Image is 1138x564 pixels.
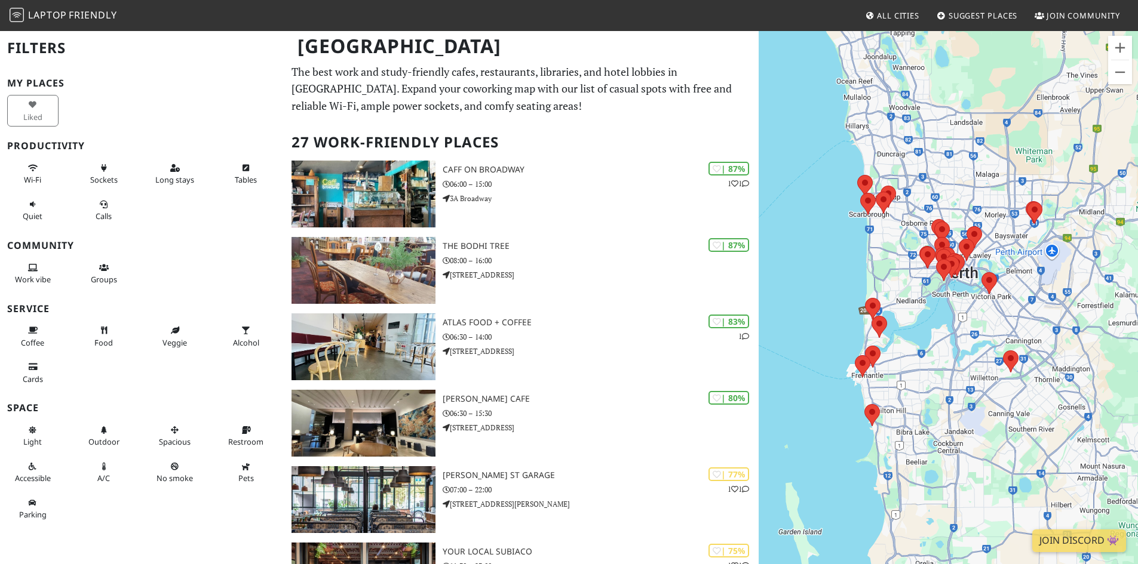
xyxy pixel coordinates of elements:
[96,211,112,221] span: Video/audio calls
[228,436,263,447] span: Restroom
[443,269,759,281] p: [STREET_ADDRESS]
[155,174,194,185] span: Long stays
[738,331,749,342] p: 1
[149,158,201,190] button: Long stays
[7,78,277,89] h3: My Places
[23,436,42,447] span: Natural light
[932,5,1023,26] a: Suggest Places
[7,493,59,525] button: Parking
[443,193,759,204] p: 3A Broadway
[284,313,759,380] a: Atlas Food + Coffee | 83% 1 Atlas Food + Coffee 06:30 – 14:00 [STREET_ADDRESS]
[88,436,119,447] span: Outdoor area
[443,547,759,557] h3: Your Local Subiaco
[292,124,751,161] h2: 27 Work-Friendly Places
[7,320,59,352] button: Coffee
[443,178,759,190] p: 06:00 – 15:00
[10,8,24,22] img: LaptopFriendly
[19,509,47,520] span: Parking
[708,391,749,405] div: | 80%
[78,457,130,488] button: A/C
[233,337,259,348] span: Alcohol
[238,473,254,483] span: Pet friendly
[7,402,277,414] h3: Space
[235,174,257,185] span: Work-friendly tables
[292,63,751,115] p: The best work and study-friendly cafes, restaurants, libraries, and hotel lobbies in [GEOGRAPHIC_...
[1047,10,1120,21] span: Join Community
[1108,36,1132,60] button: Zoom in
[69,8,116,21] span: Friendly
[708,315,749,328] div: | 83%
[708,162,749,175] div: | 87%
[220,420,272,452] button: Restroom
[443,394,759,404] h3: [PERSON_NAME] Cafe
[292,313,435,380] img: Atlas Food + Coffee
[860,5,924,26] a: All Cities
[24,174,41,185] span: Stable Wi-Fi
[443,241,759,251] h3: The Bodhi Tree
[443,498,759,510] p: [STREET_ADDRESS][PERSON_NAME]
[28,8,67,21] span: Laptop
[443,484,759,495] p: 07:00 – 22:00
[443,408,759,419] p: 06:30 – 15:30
[21,337,44,348] span: Coffee
[284,390,759,457] a: Hemingway Cafe | 80% [PERSON_NAME] Cafe 06:30 – 15:30 [STREET_ADDRESS]
[7,195,59,226] button: Quiet
[1108,60,1132,84] button: Zoom out
[220,320,272,352] button: Alcohol
[284,161,759,227] a: Caff on Broadway | 87% 11 Caff on Broadway 06:00 – 15:00 3A Broadway
[159,436,191,447] span: Spacious
[7,357,59,389] button: Cards
[157,473,193,483] span: Smoke free
[443,346,759,357] p: [STREET_ADDRESS]
[78,258,130,289] button: Groups
[708,544,749,557] div: | 75%
[91,274,117,285] span: Group tables
[292,161,435,227] img: Caff on Broadway
[220,158,272,190] button: Tables
[7,420,59,452] button: Light
[7,303,277,315] h3: Service
[288,30,756,63] h1: [GEOGRAPHIC_DATA]
[220,457,272,488] button: Pets
[708,238,749,252] div: | 87%
[443,331,759,343] p: 06:30 – 14:00
[443,255,759,266] p: 08:00 – 16:00
[292,237,435,304] img: The Bodhi Tree
[292,390,435,457] img: Hemingway Cafe
[284,237,759,304] a: The Bodhi Tree | 87% The Bodhi Tree 08:00 – 16:00 [STREET_ADDRESS]
[1030,5,1125,26] a: Join Community
[149,420,201,452] button: Spacious
[97,473,110,483] span: Air conditioned
[149,320,201,352] button: Veggie
[7,258,59,289] button: Work vibe
[149,457,201,488] button: No smoke
[7,240,277,251] h3: Community
[7,457,59,488] button: Accessible
[708,467,749,481] div: | 77%
[78,320,130,352] button: Food
[292,466,435,533] img: Gordon St Garage
[443,422,759,433] p: [STREET_ADDRESS]
[78,158,130,190] button: Sockets
[443,318,759,328] h3: Atlas Food + Coffee
[443,470,759,480] h3: [PERSON_NAME] St Garage
[23,211,42,221] span: Quiet
[284,466,759,533] a: Gordon St Garage | 77% 11 [PERSON_NAME] St Garage 07:00 – 22:00 [STREET_ADDRESS][PERSON_NAME]
[7,140,277,152] h3: Productivity
[90,174,118,185] span: Power sockets
[7,158,59,190] button: Wi-Fi
[10,5,117,26] a: LaptopFriendly LaptopFriendly
[78,195,130,226] button: Calls
[162,337,187,348] span: Veggie
[7,30,277,66] h2: Filters
[728,483,749,495] p: 1 1
[443,165,759,175] h3: Caff on Broadway
[949,10,1018,21] span: Suggest Places
[78,420,130,452] button: Outdoor
[15,473,51,483] span: Accessible
[15,274,51,285] span: People working
[728,178,749,189] p: 1 1
[23,374,43,384] span: Credit cards
[94,337,113,348] span: Food
[877,10,919,21] span: All Cities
